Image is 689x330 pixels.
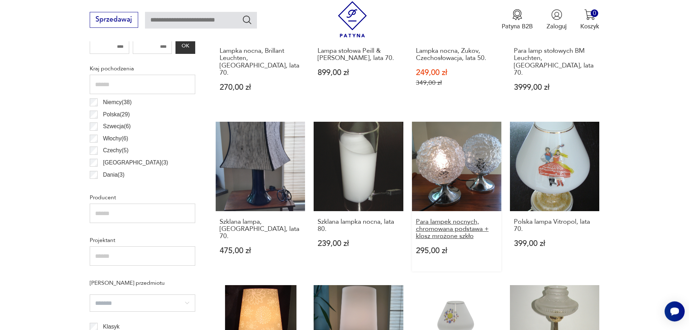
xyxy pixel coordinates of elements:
[103,158,168,167] p: [GEOGRAPHIC_DATA] ( 3 )
[334,1,371,37] img: Patyna - sklep z meblami i dekoracjami vintage
[665,301,685,321] iframe: Smartsupp widget button
[220,84,301,91] p: 270,00 zł
[216,122,305,271] a: Szklana lampa, Limburg, lata 70.Szklana lampa, [GEOGRAPHIC_DATA], lata 70.475,00 zł
[514,84,596,91] p: 3999,00 zł
[103,170,125,180] p: Dania ( 3 )
[584,9,595,20] img: Ikona koszyka
[580,9,599,31] button: 0Koszyk
[514,218,596,233] h3: Polska lampa Vitropol, lata 70.
[318,240,399,247] p: 239,00 zł
[220,218,301,240] h3: Szklana lampa, [GEOGRAPHIC_DATA], lata 70.
[103,98,132,107] p: Niemcy ( 38 )
[416,247,498,255] p: 295,00 zł
[502,22,533,31] p: Patyna B2B
[416,79,498,87] p: 349,00 zł
[103,146,128,155] p: Czechy ( 5 )
[512,9,523,20] img: Ikona medalu
[514,47,596,77] h3: Para lamp stołowych BM Leuchten, [GEOGRAPHIC_DATA], lata 70.
[514,240,596,247] p: 399,00 zł
[318,69,399,76] p: 899,00 zł
[90,17,138,23] a: Sprzedawaj
[90,193,195,202] p: Producent
[318,218,399,233] h3: Szklana lampka nocna, lata 80.
[416,218,498,240] h3: Para lampek nocnych, chromowana podstawa + klosz mrożone szkło
[103,110,130,119] p: Polska ( 29 )
[103,122,131,131] p: Szwecja ( 6 )
[242,14,252,25] button: Szukaj
[580,22,599,31] p: Koszyk
[103,134,128,143] p: Włochy ( 6 )
[318,47,399,62] h3: Lampa stołowa Peill & [PERSON_NAME], lata 70.
[90,12,138,28] button: Sprzedawaj
[547,9,567,31] button: Zaloguj
[314,122,403,271] a: Szklana lampka nocna, lata 80.Szklana lampka nocna, lata 80.239,00 zł
[220,247,301,255] p: 475,00 zł
[220,47,301,77] h3: Lampka nocna, Brillant Leuchten, [GEOGRAPHIC_DATA], lata 70.
[416,47,498,62] h3: Lampka nocna, Zukov, Czechosłowacja, lata 50.
[103,182,128,191] p: Francja ( 2 )
[551,9,562,20] img: Ikonka użytkownika
[510,122,599,271] a: Polska lampa Vitropol, lata 70.Polska lampa Vitropol, lata 70.399,00 zł
[90,236,195,245] p: Projektant
[416,69,498,76] p: 249,00 zł
[547,22,567,31] p: Zaloguj
[412,122,501,271] a: Para lampek nocnych, chromowana podstawa + klosz mrożone szkłoPara lampek nocnych, chromowana pod...
[90,278,195,288] p: [PERSON_NAME] przedmiotu
[175,39,195,54] button: OK
[502,9,533,31] button: Patyna B2B
[591,9,598,17] div: 0
[90,64,195,73] p: Kraj pochodzenia
[502,9,533,31] a: Ikona medaluPatyna B2B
